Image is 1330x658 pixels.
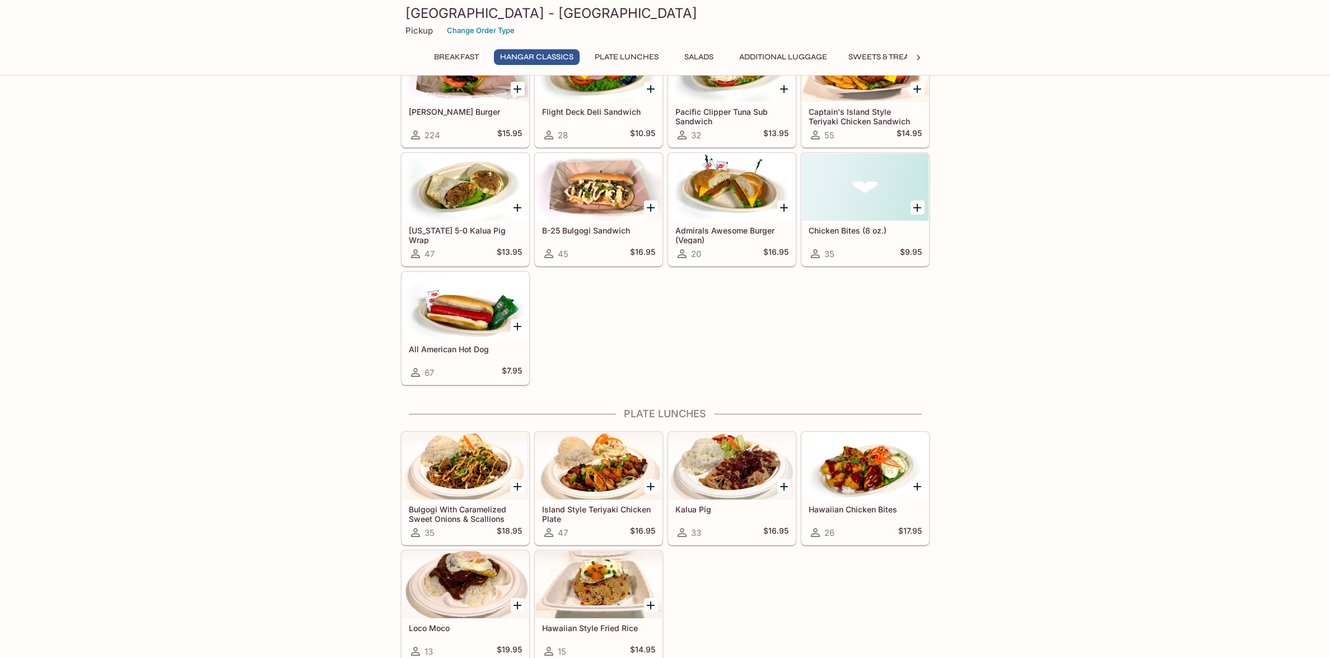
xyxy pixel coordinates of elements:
span: 26 [824,528,834,538]
button: Add All American Hot Dog [511,319,525,333]
h5: $10.95 [630,128,655,142]
button: Add Pacific Clipper Tuna Sub Sandwich [777,82,791,96]
span: 13 [424,646,433,657]
h5: $18.95 [497,526,522,539]
h5: $14.95 [630,645,655,658]
button: Plate Lunches [589,49,665,65]
h5: All American Hot Dog [409,344,522,354]
span: 47 [424,249,435,259]
h5: $13.95 [763,128,788,142]
div: Island Style Teriyaki Chicken Plate [535,432,662,500]
h5: $16.95 [763,526,788,539]
h5: B-25 Bulgogi Sandwich [542,226,655,235]
h5: Admirals Awesome Burger (Vegan) [675,226,788,244]
a: Admirals Awesome Burger (Vegan)20$16.95 [668,153,796,266]
span: 33 [691,528,701,538]
button: Add B-25 Bulgogi Sandwich [644,200,658,214]
button: Add Blue Angel Burger [511,82,525,96]
h5: $16.95 [630,526,655,539]
button: Add Island Style Teriyaki Chicken Plate [644,479,658,493]
h5: $16.95 [763,247,788,260]
div: Chicken Bites (8 oz.) [802,153,928,221]
h5: $7.95 [502,366,522,379]
a: Pacific Clipper Tuna Sub Sandwich32$13.95 [668,34,796,147]
a: Kalua Pig33$16.95 [668,432,796,545]
button: Add Flight Deck Deli Sandwich [644,82,658,96]
h5: Loco Moco [409,623,522,633]
button: Sweets & Treats [842,49,923,65]
h5: $16.95 [630,247,655,260]
span: 32 [691,130,701,141]
a: Bulgogi With Caramelized Sweet Onions & Scallions35$18.95 [402,432,529,545]
button: Breakfast [428,49,485,65]
h5: $13.95 [497,247,522,260]
button: Change Order Type [442,22,520,39]
h5: Island Style Teriyaki Chicken Plate [542,505,655,523]
h5: Pacific Clipper Tuna Sub Sandwich [675,107,788,125]
a: Island Style Teriyaki Chicken Plate47$16.95 [535,432,662,545]
h5: Chicken Bites (8 oz.) [809,226,922,235]
span: 224 [424,130,440,141]
h5: Bulgogi With Caramelized Sweet Onions & Scallions [409,505,522,523]
a: Flight Deck Deli Sandwich28$10.95 [535,34,662,147]
div: Blue Angel Burger [402,35,529,102]
a: Captain's Island Style Teriyaki Chicken Sandwich55$14.95 [801,34,929,147]
span: 45 [558,249,568,259]
button: Add Loco Moco [511,598,525,612]
button: Additional Luggage [733,49,833,65]
h5: Flight Deck Deli Sandwich [542,107,655,116]
h5: $15.95 [497,128,522,142]
button: Add Bulgogi With Caramelized Sweet Onions & Scallions [511,479,525,493]
button: Add Kalua Pig [777,479,791,493]
div: Loco Moco [402,551,529,618]
h5: [US_STATE] 5-0 Kalua Pig Wrap [409,226,522,244]
button: Add Chicken Bites (8 oz.) [911,200,925,214]
span: 67 [424,367,434,378]
div: Hawaiian Style Fried Rice [535,551,662,618]
div: B-25 Bulgogi Sandwich [535,153,662,221]
button: Add Captain's Island Style Teriyaki Chicken Sandwich [911,82,925,96]
span: 47 [558,528,568,538]
h5: $9.95 [900,247,922,260]
span: 35 [824,249,834,259]
button: Hangar Classics [494,49,580,65]
h5: $19.95 [497,645,522,658]
a: B-25 Bulgogi Sandwich45$16.95 [535,153,662,266]
span: 55 [824,130,834,141]
h3: [GEOGRAPHIC_DATA] - [GEOGRAPHIC_DATA] [405,4,925,22]
div: Pacific Clipper Tuna Sub Sandwich [669,35,795,102]
a: [PERSON_NAME] Burger224$15.95 [402,34,529,147]
div: Flight Deck Deli Sandwich [535,35,662,102]
h4: Plate Lunches [401,408,930,420]
div: Kalua Pig [669,432,795,500]
a: [US_STATE] 5-0 Kalua Pig Wrap47$13.95 [402,153,529,266]
button: Salads [674,49,724,65]
span: 35 [424,528,435,538]
h5: Hawaiian Chicken Bites [809,505,922,514]
h5: $14.95 [897,128,922,142]
h5: Captain's Island Style Teriyaki Chicken Sandwich [809,107,922,125]
a: Hawaiian Chicken Bites26$17.95 [801,432,929,545]
button: Add Hawaiian Chicken Bites [911,479,925,493]
div: Hawaiian Chicken Bites [802,432,928,500]
div: Bulgogi With Caramelized Sweet Onions & Scallions [402,432,529,500]
a: Chicken Bites (8 oz.)35$9.95 [801,153,929,266]
div: Captain's Island Style Teriyaki Chicken Sandwich [802,35,928,102]
h5: [PERSON_NAME] Burger [409,107,522,116]
div: Hawaii 5-0 Kalua Pig Wrap [402,153,529,221]
span: 28 [558,130,568,141]
h5: Kalua Pig [675,505,788,514]
span: 20 [691,249,701,259]
div: All American Hot Dog [402,272,529,339]
h5: $17.95 [898,526,922,539]
a: All American Hot Dog67$7.95 [402,272,529,385]
h5: Hawaiian Style Fried Rice [542,623,655,633]
span: 15 [558,646,566,657]
button: Add Admirals Awesome Burger (Vegan) [777,200,791,214]
button: Add Hawaiian Style Fried Rice [644,598,658,612]
div: Admirals Awesome Burger (Vegan) [669,153,795,221]
button: Add Hawaii 5-0 Kalua Pig Wrap [511,200,525,214]
p: Pickup [405,25,433,36]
